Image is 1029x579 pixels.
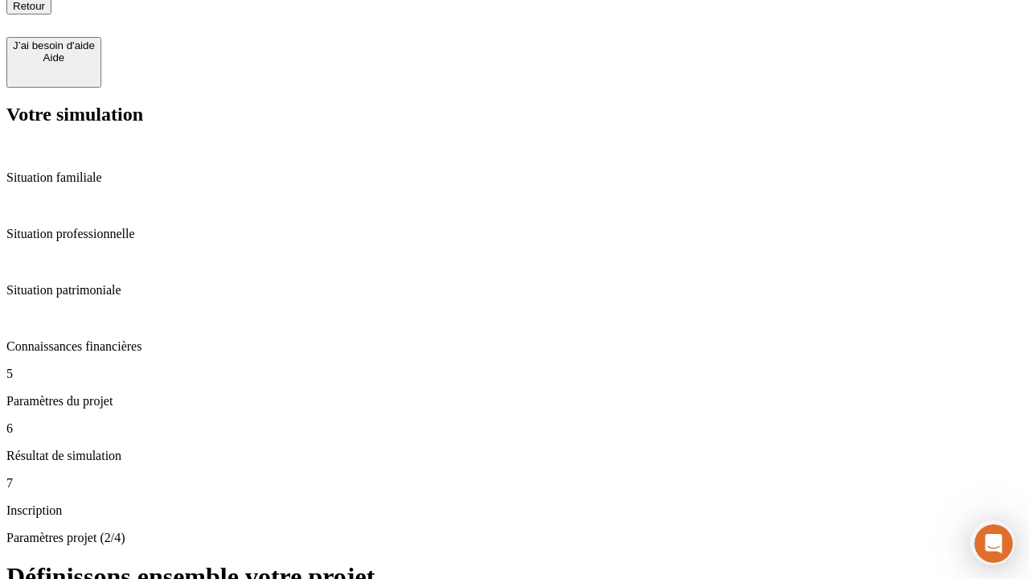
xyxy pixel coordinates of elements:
[974,524,1013,563] iframe: Intercom live chat
[13,51,95,64] div: Aide
[6,283,1023,298] p: Situation patrimoniale
[6,394,1023,409] p: Paramètres du projet
[6,503,1023,518] p: Inscription
[6,37,101,88] button: J’ai besoin d'aideAide
[6,421,1023,436] p: 6
[6,227,1023,241] p: Situation professionnelle
[13,39,95,51] div: J’ai besoin d'aide
[970,520,1015,565] iframe: Intercom live chat discovery launcher
[6,104,1023,125] h2: Votre simulation
[6,476,1023,491] p: 7
[6,449,1023,463] p: Résultat de simulation
[6,367,1023,381] p: 5
[6,531,1023,545] p: Paramètres projet (2/4)
[6,170,1023,185] p: Situation familiale
[6,339,1023,354] p: Connaissances financières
